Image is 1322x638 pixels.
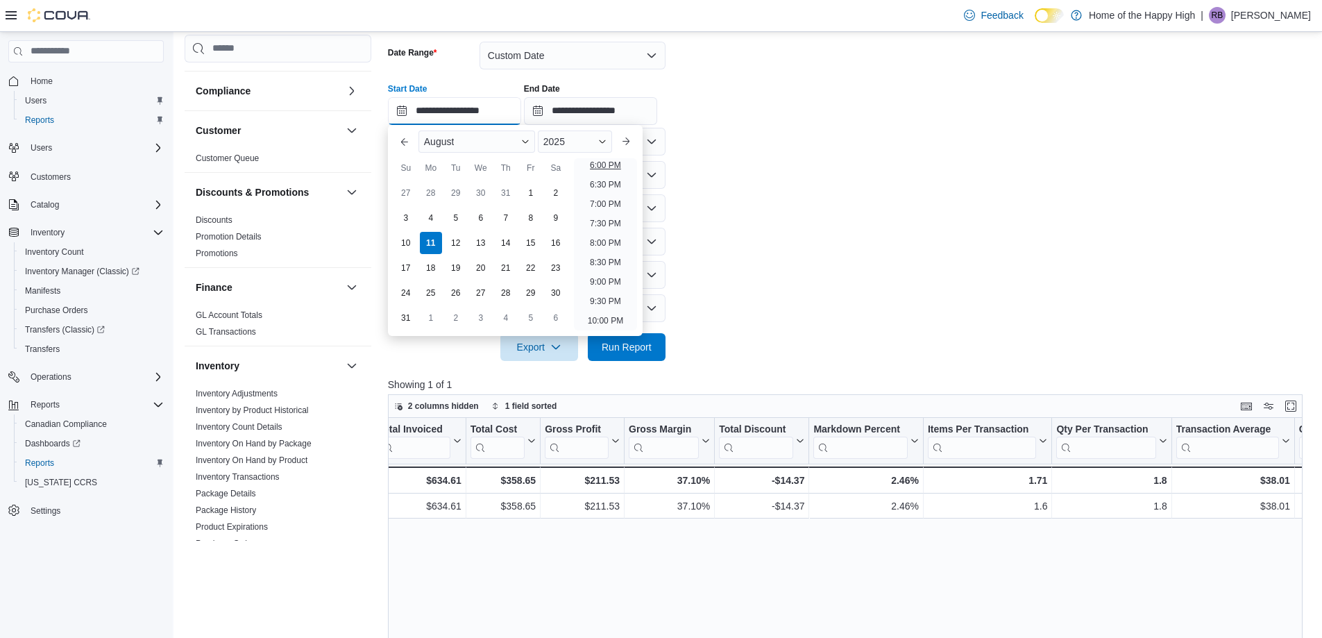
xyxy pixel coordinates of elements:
div: day-14 [495,232,517,254]
div: day-3 [470,307,492,329]
span: Reports [19,455,164,471]
a: GL Account Totals [196,310,262,320]
div: Mo [420,157,442,179]
a: Canadian Compliance [19,416,112,433]
div: Tu [445,157,467,179]
button: Reports [25,396,65,413]
a: Home [25,73,58,90]
li: 10:00 PM [582,312,629,329]
span: RB [1212,7,1223,24]
a: Inventory Transactions [196,472,280,482]
button: Catalog [25,196,65,213]
li: 9:30 PM [584,293,627,310]
button: [US_STATE] CCRS [14,473,169,492]
button: Keyboard shortcuts [1238,398,1255,414]
div: -$14.37 [719,498,804,514]
span: GL Account Totals [196,310,262,321]
span: Purchase Orders [19,302,164,319]
button: Reports [14,110,169,130]
a: Reports [19,112,60,128]
input: Dark Mode [1035,8,1064,23]
span: Purchase Orders [196,538,259,549]
button: Export [500,333,578,361]
div: Button. Open the year selector. 2025 is currently selected. [538,131,612,153]
div: 1.8 [1056,498,1167,514]
div: Rayden Bajnok [1209,7,1226,24]
div: day-16 [545,232,567,254]
div: $358.65 [471,472,536,489]
button: Transaction Average [1176,423,1289,459]
div: day-2 [545,182,567,204]
span: Users [31,142,52,153]
span: Settings [31,505,60,517]
div: Total Invoiced [378,423,450,459]
button: Finance [344,279,360,296]
span: Inventory [25,224,164,241]
a: GL Transactions [196,327,256,337]
a: Product Expirations [196,522,268,532]
span: Product Expirations [196,521,268,532]
p: [PERSON_NAME] [1231,7,1311,24]
div: day-27 [470,282,492,304]
span: Inventory Count Details [196,421,282,433]
h3: Inventory [196,359,239,373]
a: Users [19,92,52,109]
a: Inventory Count Details [196,422,282,432]
div: $211.53 [545,498,620,514]
div: day-26 [445,282,467,304]
span: Inventory Transactions [196,471,280,482]
div: Total Discount [719,423,793,437]
a: Inventory On Hand by Product [196,455,307,465]
div: Sa [545,157,567,179]
div: day-11 [420,232,442,254]
div: 37.10% [629,472,710,489]
div: day-4 [495,307,517,329]
a: Dashboards [14,434,169,453]
span: Promotion Details [196,231,262,242]
div: day-9 [545,207,567,229]
button: Users [14,91,169,110]
li: 7:30 PM [584,215,627,232]
div: day-25 [420,282,442,304]
button: Qty Per Transaction [1056,423,1167,459]
a: Settings [25,503,66,519]
div: Total Cost [471,423,525,437]
span: Customers [25,167,164,185]
span: Home [25,72,164,90]
button: Reports [3,395,169,414]
span: Package History [196,505,256,516]
button: Custom Date [480,42,666,69]
div: day-6 [470,207,492,229]
button: Discounts & Promotions [344,184,360,201]
button: 2 columns hidden [389,398,484,414]
label: Start Date [388,83,427,94]
span: Home [31,76,53,87]
div: day-24 [395,282,417,304]
div: day-8 [520,207,542,229]
button: Discounts & Promotions [196,185,341,199]
div: day-15 [520,232,542,254]
div: day-27 [395,182,417,204]
div: 1.71 [928,472,1048,489]
button: Customers [3,166,169,186]
span: Operations [31,371,71,383]
span: Operations [25,369,164,385]
span: Inventory Count [19,244,164,260]
button: Gross Margin [629,423,710,459]
div: day-22 [520,257,542,279]
button: Items Per Transaction [928,423,1048,459]
div: 37.10% [629,498,710,514]
button: Transfers [14,339,169,359]
div: $634.61 [378,498,461,514]
div: 2.46% [813,472,918,489]
span: Transfers (Classic) [19,321,164,338]
span: Dashboards [25,438,80,449]
div: $358.65 [471,498,536,514]
div: Total Invoiced [378,423,450,437]
button: Next month [615,131,637,153]
div: Markdown Percent [813,423,907,437]
span: Transfers [19,341,164,358]
button: Inventory [344,358,360,374]
button: Markdown Percent [813,423,918,459]
a: Customer Queue [196,153,259,163]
